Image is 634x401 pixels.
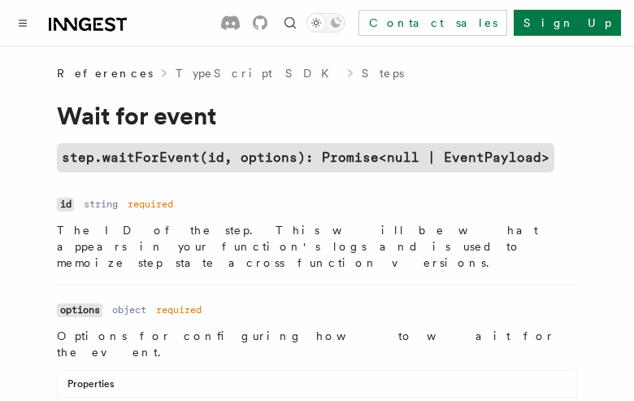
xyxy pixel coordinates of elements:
a: Sign Up [514,10,621,36]
dd: string [84,198,118,211]
p: Options for configuring how to wait for the event. [57,328,577,360]
a: TypeScript SDK [176,65,339,81]
dd: required [156,303,202,316]
a: Steps [362,65,404,81]
button: Toggle navigation [13,13,33,33]
a: step.waitForEvent(id, options): Promise<null | EventPayload> [57,143,554,172]
button: Find something... [280,13,300,33]
code: options [57,303,102,317]
dd: object [112,303,146,316]
div: Properties [58,377,576,398]
dd: required [128,198,173,211]
code: id [57,198,74,211]
span: References [57,65,153,81]
p: The ID of the step. This will be what appears in your function's logs and is used to memoize step... [57,222,577,271]
button: Toggle dark mode [306,13,345,33]
a: Contact sales [358,10,507,36]
h1: Wait for event [57,101,577,130]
